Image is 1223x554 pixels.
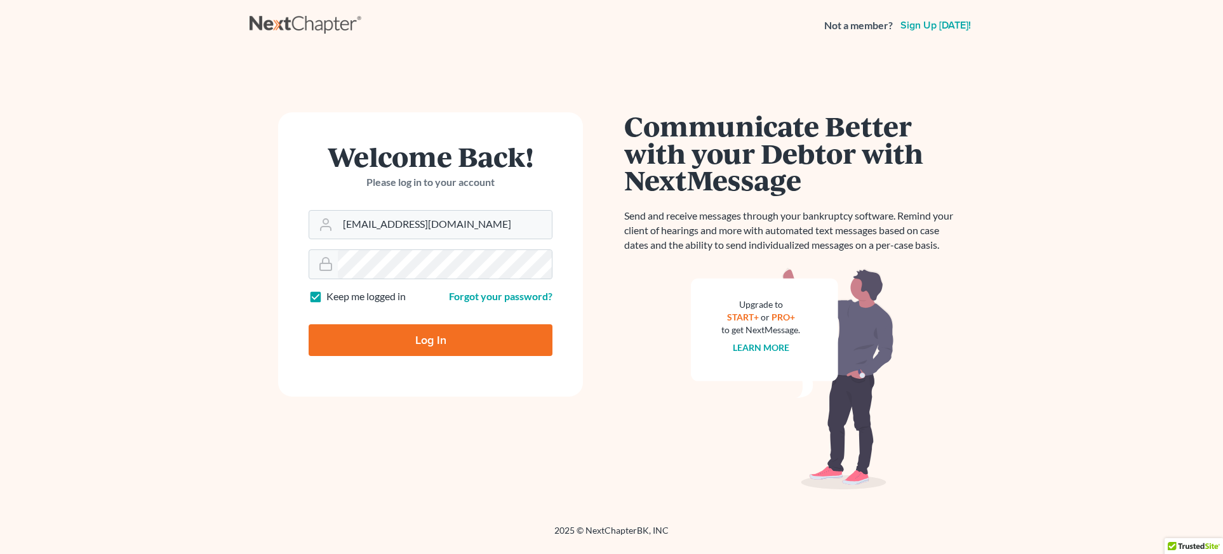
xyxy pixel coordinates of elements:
[721,298,800,311] div: Upgrade to
[624,209,961,253] p: Send and receive messages through your bankruptcy software. Remind your client of hearings and mo...
[449,290,552,302] a: Forgot your password?
[250,524,973,547] div: 2025 © NextChapterBK, INC
[309,324,552,356] input: Log In
[309,143,552,170] h1: Welcome Back!
[721,324,800,336] div: to get NextMessage.
[824,18,893,33] strong: Not a member?
[309,175,552,190] p: Please log in to your account
[898,20,973,30] a: Sign up [DATE]!
[733,342,789,353] a: Learn more
[727,312,759,322] a: START+
[338,211,552,239] input: Email Address
[772,312,795,322] a: PRO+
[326,289,406,304] label: Keep me logged in
[624,112,961,194] h1: Communicate Better with your Debtor with NextMessage
[761,312,770,322] span: or
[691,268,894,490] img: nextmessage_bg-59042aed3d76b12b5cd301f8e5b87938c9018125f34e5fa2b7a6b67550977c72.svg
